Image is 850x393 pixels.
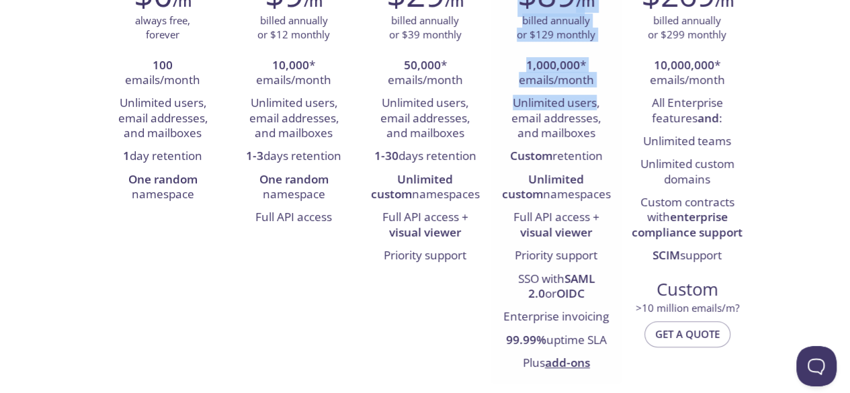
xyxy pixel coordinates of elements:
[135,13,190,42] p: always free, forever
[526,57,580,73] strong: 1,000,000
[370,92,480,145] li: Unlimited users, email addresses, and mailboxes
[632,209,742,239] strong: enterprise compliance support
[404,57,441,73] strong: 50,000
[502,171,585,202] strong: Unlimited custom
[528,271,595,301] strong: SAML 2.0
[389,224,461,240] strong: visual viewer
[632,153,742,191] li: Unlimited custom domains
[520,224,592,240] strong: visual viewer
[501,306,611,329] li: Enterprise invoicing
[632,54,742,93] li: * emails/month
[652,247,680,263] strong: SCIM
[239,92,349,145] li: Unlimited users, email addresses, and mailboxes
[239,54,349,93] li: * emails/month
[108,145,218,168] li: day retention
[636,301,739,314] span: > 10 million emails/m?
[501,268,611,306] li: SSO with or
[108,54,218,93] li: emails/month
[272,57,309,73] strong: 10,000
[632,191,742,245] li: Custom contracts with
[370,169,480,207] li: namespaces
[108,169,218,207] li: namespace
[506,332,546,347] strong: 99.99%
[517,13,595,42] p: billed annually or $129 monthly
[501,352,611,375] li: Plus
[153,57,173,73] strong: 100
[501,206,611,245] li: Full API access +
[697,110,719,126] strong: and
[239,169,349,207] li: namespace
[501,169,611,207] li: namespaces
[501,245,611,267] li: Priority support
[108,92,218,145] li: Unlimited users, email addresses, and mailboxes
[655,325,720,343] span: Get a quote
[556,286,585,301] strong: OIDC
[246,148,263,163] strong: 1-3
[644,321,730,347] button: Get a quote
[545,355,590,370] a: add-ons
[632,278,742,301] span: Custom
[648,13,726,42] p: billed annually or $299 monthly
[654,57,714,73] strong: 10,000,000
[501,145,611,168] li: retention
[501,92,611,145] li: Unlimited users, email addresses, and mailboxes
[257,13,330,42] p: billed annually or $12 monthly
[370,54,480,93] li: * emails/month
[501,329,611,352] li: uptime SLA
[370,245,480,267] li: Priority support
[370,206,480,245] li: Full API access +
[128,171,198,187] strong: One random
[632,92,742,130] li: All Enterprise features :
[389,13,462,42] p: billed annually or $39 monthly
[374,148,398,163] strong: 1-30
[632,245,742,267] li: support
[796,346,837,386] iframe: Help Scout Beacon - Open
[239,206,349,229] li: Full API access
[510,148,552,163] strong: Custom
[239,145,349,168] li: days retention
[371,171,454,202] strong: Unlimited custom
[123,148,130,163] strong: 1
[501,54,611,93] li: * emails/month
[259,171,329,187] strong: One random
[370,145,480,168] li: days retention
[632,130,742,153] li: Unlimited teams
